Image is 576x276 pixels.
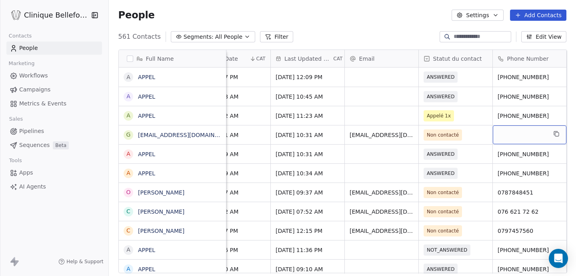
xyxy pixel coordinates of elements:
a: Pipelines [6,125,102,138]
a: SequencesBeta [6,139,102,152]
span: [DATE] 10:29 AM [191,150,266,158]
div: Created DateCAT [186,50,270,67]
span: [DATE] 09:37 AM [191,189,266,197]
span: Pipelines [19,127,44,135]
span: [PHONE_NUMBER] [498,246,562,254]
div: A [126,111,130,120]
div: A [126,169,130,177]
span: [PHONE_NUMBER] [498,150,562,158]
a: Campaigns [6,83,102,96]
span: [EMAIL_ADDRESS][DOMAIN_NAME] [350,208,414,216]
span: [EMAIL_ADDRESS][DOMAIN_NAME] [350,189,414,197]
div: Last Updated DateCAT [271,50,344,67]
span: Workflows [19,71,48,80]
div: grid [119,68,226,274]
div: A [126,73,130,81]
span: Help & Support [66,258,103,265]
span: ANSWERED [427,73,454,81]
span: [PHONE_NUMBER] [498,73,562,81]
span: Sales [6,113,26,125]
span: Non contacté [427,189,459,197]
span: Apps [19,169,33,177]
span: 0787848451 [498,189,562,197]
span: ANSWERED [427,93,454,101]
button: Add Contacts [510,10,566,21]
div: C [126,226,130,235]
div: C [126,207,130,216]
a: Metrics & Events [6,97,102,110]
span: [DATE] 09:10 AM [276,265,340,273]
span: All People [215,33,242,41]
span: Non contacté [427,131,459,139]
span: ANSWERED [427,150,454,158]
span: [DATE] 10:42 AM [191,112,266,120]
span: Sequences [19,141,50,149]
span: Campaigns [19,85,50,94]
span: [DATE] 10:29 AM [191,169,266,177]
span: Beta [53,141,69,149]
button: Clinique Bellefontaine [10,8,86,22]
button: Edit View [521,31,566,42]
span: [DATE] 12:07 PM [191,73,266,81]
span: [EMAIL_ADDRESS][DOMAIN_NAME] [350,131,414,139]
span: ANSWERED [427,265,454,273]
span: Non contacté [427,227,459,235]
span: AI Agents [19,183,46,191]
div: Email [345,50,418,67]
a: People [6,42,102,55]
span: [DATE] 10:43 AM [191,93,266,101]
span: [DATE] 09:37 AM [276,189,340,197]
a: AI Agents [6,180,102,193]
span: Metrics & Events [19,99,66,108]
span: Statut du contact [433,55,482,63]
div: Phone Number [493,50,566,67]
div: O [126,188,130,197]
span: Appelé 1x [427,112,451,120]
span: Email [359,55,375,63]
span: Clinique Bellefontaine [24,10,89,20]
span: Phone Number [507,55,549,63]
span: [DATE] 11:36 PM [276,246,340,254]
span: [DATE] 07:52 AM [191,208,266,216]
span: [PHONE_NUMBER] [498,265,562,273]
span: [DATE] 11:47 PM [191,227,266,235]
span: [DATE] 10:31 AM [276,150,340,158]
span: [DATE] 11:23 AM [276,112,340,120]
span: [DATE] 10:45 AM [276,93,340,101]
a: [PERSON_NAME] [138,208,184,215]
div: A [126,246,130,254]
span: ANSWERED [427,169,454,177]
a: APPEL [138,93,155,100]
div: g [126,131,130,139]
span: [DATE] 10:31 AM [191,131,266,139]
div: Full Name [119,50,226,67]
span: Last Updated Date [284,55,332,63]
span: NOT_ANSWERED [427,246,467,254]
div: Open Intercom Messenger [549,249,568,268]
span: [DATE] 10:31 AM [276,131,340,139]
span: CAT [333,56,342,62]
span: [EMAIL_ADDRESS][DOMAIN_NAME] [350,227,414,235]
a: Apps [6,166,102,179]
span: [PHONE_NUMBER] [498,169,562,177]
a: [PERSON_NAME] [138,189,184,196]
span: People [118,9,155,21]
span: [PHONE_NUMBER] [498,112,562,120]
button: Settings [452,10,503,21]
a: [EMAIL_ADDRESS][DOMAIN_NAME] [138,132,236,138]
a: APPEL [138,151,155,157]
a: APPEL [138,170,155,177]
a: Help & Support [58,258,103,265]
span: CAT [256,56,265,62]
span: [DATE] 09:10 AM [191,265,266,273]
a: APPEL [138,74,155,80]
span: [DATE] 10:34 AM [276,169,340,177]
span: Non contacté [427,208,459,216]
div: A [126,92,130,101]
span: [DATE] 12:09 PM [276,73,340,81]
div: Statut du contact [419,50,492,67]
span: [PHONE_NUMBER] [498,93,562,101]
a: APPEL [138,247,155,253]
span: Full Name [146,55,174,63]
span: 561 Contacts [118,32,161,42]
